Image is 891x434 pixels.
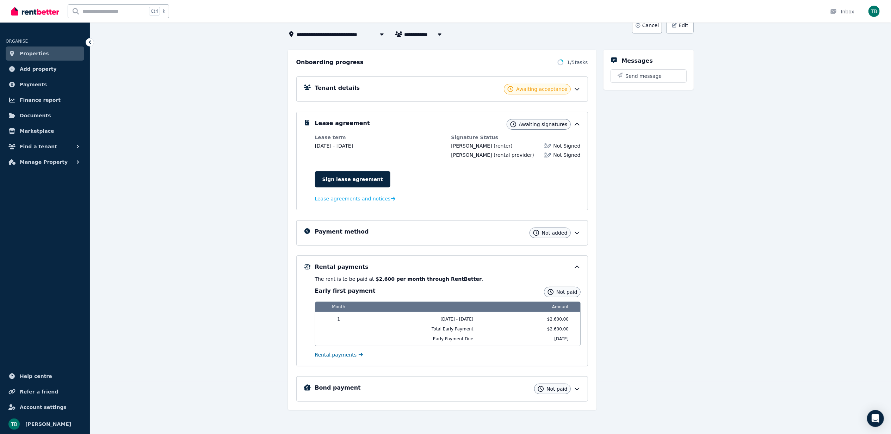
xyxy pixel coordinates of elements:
button: Send message [611,70,686,82]
span: Manage Property [20,158,68,166]
h5: Messages [622,57,653,65]
span: $2,600.00 [495,326,571,332]
a: Documents [6,108,84,123]
div: Open Intercom Messenger [867,410,884,427]
span: Not Signed [553,142,580,149]
a: Account settings [6,400,84,414]
span: Documents [20,111,51,120]
span: Ctrl [149,7,160,16]
img: Tillyck Bevins [868,6,880,17]
img: Lease not signed [544,151,551,159]
span: Amount [495,302,571,312]
span: Cancel [642,22,659,29]
dt: Signature Status [451,134,581,141]
span: 1 / 5 tasks [567,59,588,66]
span: Properties [20,49,49,58]
span: Find a tenant [20,142,57,151]
img: Bond Details [304,384,311,391]
a: Rental payments [315,351,363,358]
span: Finance report [20,96,61,104]
span: Not Signed [553,151,580,159]
button: Edit [666,17,693,33]
span: [DATE] - [DATE] [362,316,490,322]
span: 1 [320,316,358,322]
span: Payments [20,80,47,89]
h5: Bond payment [315,384,361,392]
img: Tillyck Bevins [8,418,20,430]
img: Rental Payments [304,264,311,269]
button: Cancel [632,17,662,33]
a: Sign lease agreement [315,171,390,187]
h5: Rental payments [315,263,369,271]
span: Send message [626,73,662,80]
h5: Lease agreement [315,119,370,128]
a: Marketplace [6,124,84,138]
p: The rent is to be paid at . [315,275,581,283]
a: Properties [6,46,84,61]
a: Refer a friend [6,385,84,399]
span: $2,600.00 [495,316,571,322]
a: Help centre [6,369,84,383]
dt: Lease term [315,134,444,141]
img: Lease not signed [544,142,551,149]
a: Lease agreements and notices [315,195,396,202]
span: Account settings [20,403,67,411]
a: Finance report [6,93,84,107]
div: Inbox [830,8,854,15]
span: Lease agreements and notices [315,195,391,202]
img: RentBetter [11,6,59,17]
span: k [163,8,165,14]
span: Total Early Payment [362,326,490,332]
h5: Tenant details [315,84,360,92]
span: Marketplace [20,127,54,135]
span: [DATE] [495,336,571,342]
div: (renter) [451,142,513,149]
h2: Onboarding progress [296,58,364,67]
button: Manage Property [6,155,84,169]
h3: Early first payment [315,287,376,295]
span: Not paid [556,289,577,296]
span: Early Payment Due [362,336,490,342]
span: Month [320,302,358,312]
span: Awaiting acceptance [516,86,567,93]
a: Add property [6,62,84,76]
span: Add property [20,65,57,73]
span: Edit [679,22,688,29]
span: Refer a friend [20,387,58,396]
span: ORGANISE [6,39,28,44]
span: Awaiting signatures [519,121,568,128]
button: Find a tenant [6,139,84,154]
span: [PERSON_NAME] [451,152,492,158]
span: Not added [542,229,568,236]
a: Payments [6,77,84,92]
span: [PERSON_NAME] [451,143,492,149]
b: $2,600 per month through RentBetter [376,276,482,282]
dd: [DATE] - [DATE] [315,142,444,149]
span: Help centre [20,372,52,380]
span: [PERSON_NAME] [25,420,71,428]
span: Not paid [546,385,567,392]
div: (rental provider) [451,151,534,159]
span: Rental payments [315,351,357,358]
h5: Payment method [315,228,369,236]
